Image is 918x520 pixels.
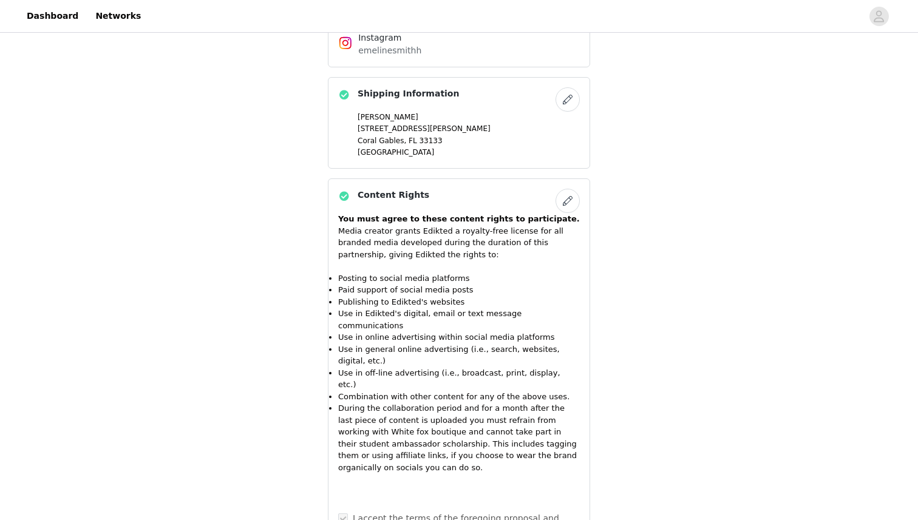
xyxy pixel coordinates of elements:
[338,331,580,343] li: Use in online advertising within social media platforms
[358,137,406,145] span: Coral Gables,
[338,296,580,308] li: Publishing to Edikted's websites
[338,343,580,367] li: Use in general online advertising (i.e., search, websites, digital, etc.)
[338,367,580,391] li: Use in off-line advertising (i.e., broadcast, print, display, etc.)
[338,284,580,296] li: Paid support of social media posts
[358,123,580,134] p: [STREET_ADDRESS][PERSON_NAME]
[338,36,353,50] img: Instagram Icon
[338,214,580,223] strong: You must agree to these content rights to participate.
[358,32,560,44] h4: Instagram
[338,225,580,261] p: Media creator grants Edikted a royalty-free license for all branded media developed during the du...
[358,87,459,100] h4: Shipping Information
[358,44,560,57] p: emelinesmithh
[419,137,442,145] span: 33133
[338,402,580,473] li: During the collaboration period and for a month after the last piece of content is uploaded you m...
[873,7,885,26] div: avatar
[338,391,580,403] li: Combination with other content for any of the above uses.
[358,189,429,201] h4: Content Rights
[358,112,580,123] p: [PERSON_NAME]
[88,2,148,30] a: Networks
[328,77,590,169] div: Shipping Information
[358,147,580,158] p: [GEOGRAPHIC_DATA]
[338,272,580,285] li: Posting to social media platforms
[19,2,86,30] a: Dashboard
[338,308,580,331] li: Use in Edikted's digital, email or text message communications
[409,137,417,145] span: FL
